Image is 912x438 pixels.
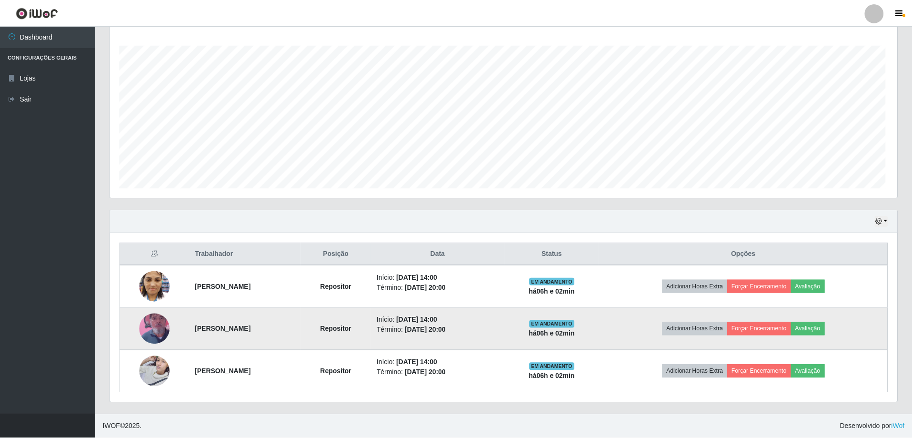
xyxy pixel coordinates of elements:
[842,421,907,431] span: Desenvolvido por
[664,280,729,293] button: Adicionar Horas Extra
[664,322,729,336] button: Adicionar Horas Extra
[195,367,251,375] strong: [PERSON_NAME]
[601,243,890,265] th: Opções
[190,243,301,265] th: Trabalhador
[530,372,576,380] strong: há 06 h e 02 min
[103,422,120,430] span: IWOF
[378,315,500,325] li: Início:
[530,330,576,337] strong: há 06 h e 02 min
[372,243,506,265] th: Data
[140,302,170,356] img: 1752090635186.jpeg
[140,266,170,306] img: 1750959267222.jpeg
[321,283,352,290] strong: Repositor
[664,365,729,378] button: Adicionar Horas Extra
[729,365,793,378] button: Forçar Encerramento
[531,320,576,328] span: EM ANDAMENTO
[195,283,251,290] strong: [PERSON_NAME]
[406,326,447,334] time: [DATE] 20:00
[378,357,500,367] li: Início:
[378,367,500,377] li: Término:
[397,358,438,366] time: [DATE] 14:00
[397,274,438,281] time: [DATE] 14:00
[378,273,500,283] li: Início:
[140,351,170,391] img: 1755028690244.jpeg
[397,316,438,324] time: [DATE] 14:00
[378,325,500,335] li: Término:
[301,243,372,265] th: Posição
[793,280,827,293] button: Avaliação
[406,368,447,376] time: [DATE] 20:00
[793,365,827,378] button: Avaliação
[729,280,793,293] button: Forçar Encerramento
[530,287,576,295] strong: há 06 h e 02 min
[505,243,601,265] th: Status
[531,278,576,285] span: EM ANDAMENTO
[16,7,58,19] img: CoreUI Logo
[793,322,827,336] button: Avaliação
[321,325,352,333] strong: Repositor
[195,325,251,333] strong: [PERSON_NAME]
[893,422,907,430] a: iWof
[729,322,793,336] button: Forçar Encerramento
[321,367,352,375] strong: Repositor
[531,363,576,370] span: EM ANDAMENTO
[103,421,142,431] span: © 2025 .
[378,283,500,293] li: Término:
[406,284,447,291] time: [DATE] 20:00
